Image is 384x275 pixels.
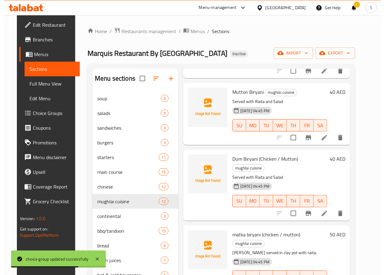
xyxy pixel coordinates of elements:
[258,197,267,205] span: TU
[29,124,71,132] span: Coupons
[310,119,324,132] button: SA
[229,164,261,172] div: mughlai cuisine
[258,121,267,130] span: TU
[94,198,155,205] span: mughlai cuisine
[111,27,173,35] a: Restaurants management
[184,230,224,269] img: matka biryani (chicken / mutton)
[283,131,296,144] span: Select to update
[242,119,256,132] button: MO
[184,155,224,194] img: Dum Biryani (Chicken / Mutton)
[229,249,324,257] p: [PERSON_NAME] served in clay pot with raita.
[16,32,76,47] a: Branches
[94,227,155,235] span: bbq/tandoori
[329,130,344,145] button: delete
[16,135,76,150] a: Promotions
[89,179,175,194] div: chinese12
[285,197,294,205] span: TH
[229,240,261,247] span: mughlai cuisine
[234,108,268,114] span: [DATE] 04:45 PM
[157,109,165,117] div: items
[16,194,76,209] a: Grocery Checklist
[231,197,240,205] span: SU
[89,106,175,120] div: salads5
[16,225,45,233] span: Get support on:
[317,49,347,57] span: export
[155,154,165,161] div: items
[84,27,351,35] nav: breadcrumb
[229,98,324,105] p: Served with Raita and Salad
[89,253,175,268] div: fresh juices7
[89,238,175,253] div: bread6
[270,48,309,59] button: import
[94,242,157,249] div: bread
[157,124,165,132] div: items
[234,183,268,189] span: [DATE] 04:45 PM
[89,91,175,106] div: soup6
[29,36,71,43] span: Branches
[310,195,324,207] button: SA
[89,165,175,179] div: main course15
[157,140,165,146] span: 3
[155,168,165,176] div: items
[89,150,175,165] div: starters11
[29,183,71,190] span: Coverage Report
[21,76,76,91] a: Full Menu View
[157,213,165,219] span: 3
[297,130,312,145] button: Branch-specific-item
[94,139,157,146] span: burgers
[160,71,175,86] button: Add section
[29,198,71,205] span: Grocery Checklist
[226,50,245,58] div: Inactive
[229,119,242,132] button: SU
[283,207,296,220] span: Select to update
[317,134,324,141] a: Edit menu item
[229,230,297,239] span: matka biryani (chicken / mutton)
[157,258,165,263] span: 7
[270,195,283,207] button: WE
[326,230,342,239] h6: 50 AED
[94,183,155,190] span: chinese
[231,121,240,130] span: SU
[299,197,308,205] span: FR
[234,259,268,265] span: [DATE] 04:45 PM
[16,179,76,194] a: Coverage Report
[118,28,173,35] span: Restaurants management
[16,165,76,179] a: Upsell
[94,124,157,132] span: sandwiches
[29,21,71,29] span: Edit Restaurant
[94,109,157,117] span: salads
[94,95,157,102] span: soup
[326,88,342,96] h6: 40 AED
[16,17,76,32] a: Edit Restaurant
[175,28,177,35] li: /
[157,95,165,102] div: items
[155,184,165,190] span: 12
[30,51,71,58] span: Menus
[106,28,108,35] li: /
[132,72,145,85] span: Select all sections
[89,223,175,238] div: bbq/tandoori15
[29,168,71,176] span: Upsell
[157,96,165,101] span: 6
[26,80,71,87] span: Full Menu View
[29,139,71,146] span: Promotions
[16,231,55,239] a: Support.OpsPlatform
[94,154,155,161] span: starters
[157,125,165,131] span: 3
[272,121,281,130] span: WE
[229,174,324,181] p: Served with Raita and Salad
[256,119,270,132] button: TU
[317,210,324,217] a: Edit menu item
[94,257,157,264] div: fresh juices
[157,257,165,264] div: items
[91,74,132,83] h2: Menu sections
[195,4,233,11] div: Menu-management
[297,195,310,207] button: FR
[94,212,157,220] span: continental
[262,89,293,96] span: mughlai cuisine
